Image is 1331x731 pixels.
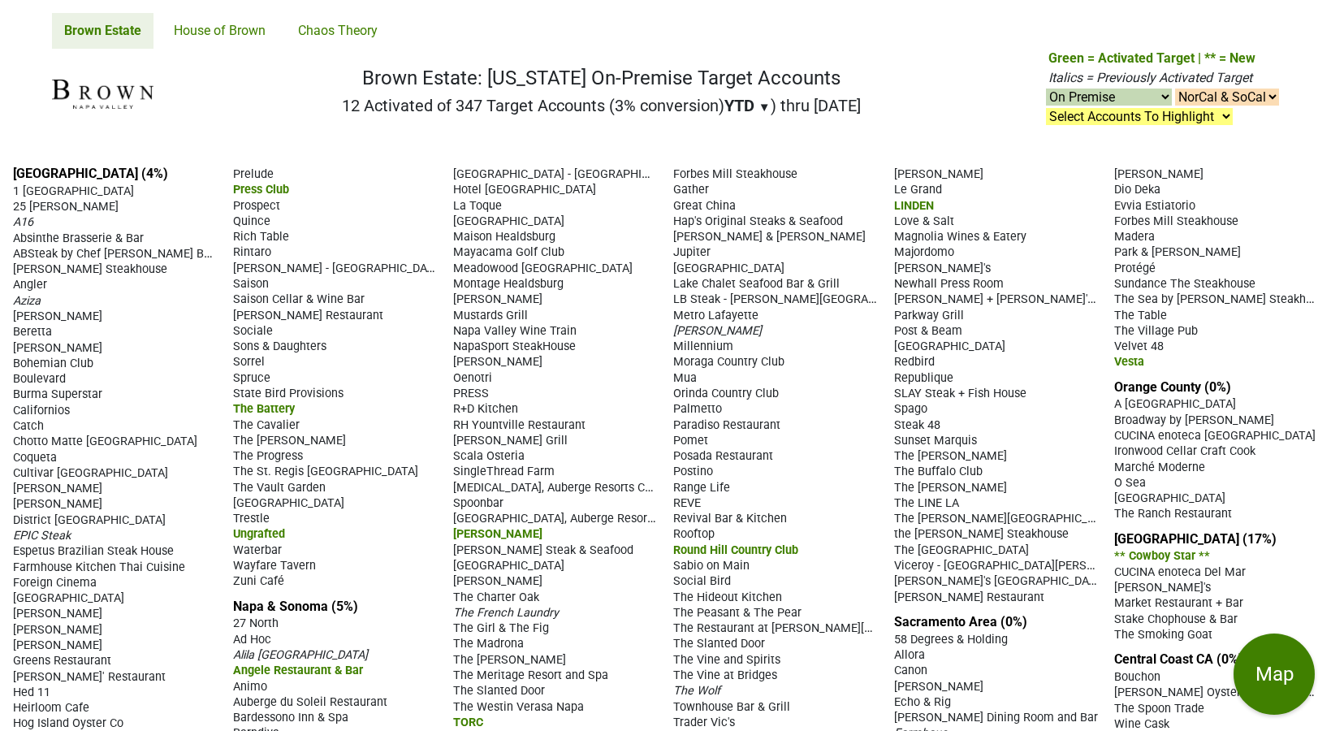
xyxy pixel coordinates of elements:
span: The Progress [233,449,303,463]
span: The Slanted Door [453,684,545,698]
span: Lake Chalet Seafood Bar & Grill [673,277,840,291]
span: [PERSON_NAME] [13,638,102,652]
span: Meadowood [GEOGRAPHIC_DATA] [453,262,633,275]
span: Bardessono Inn & Spa [233,711,348,725]
a: Sacramento Area (0%) [894,614,1027,629]
span: The Table [1114,309,1167,322]
span: Press Club [233,183,289,197]
span: Hotel [GEOGRAPHIC_DATA] [453,183,596,197]
span: Broadway by [PERSON_NAME] [1114,413,1274,427]
span: RH Yountville Restaurant [453,418,586,432]
span: Park & [PERSON_NAME] [1114,245,1241,259]
span: Love & Salt [894,214,954,228]
span: Posada Restaurant [673,449,773,463]
span: Moraga Country Club [673,355,784,369]
span: ABSteak by Chef [PERSON_NAME] Back [13,245,223,261]
span: [PERSON_NAME] [894,167,983,181]
a: [GEOGRAPHIC_DATA] (17%) [1114,531,1277,547]
span: Palmetto [673,402,722,416]
span: District [GEOGRAPHIC_DATA] [13,513,166,527]
span: [PERSON_NAME] [673,324,762,338]
span: Sunset Marquis [894,434,977,448]
span: [PERSON_NAME] [453,527,542,541]
span: Foreign Cinema [13,576,97,590]
span: Newhall Press Room [894,277,1004,291]
span: Range Life [673,481,730,495]
span: Farmhouse Kitchen Thai Cuisine [13,560,185,574]
span: Spruce [233,371,270,385]
span: A [GEOGRAPHIC_DATA] [1114,397,1236,411]
img: Brown Estate [52,80,153,109]
span: The Village Pub [1114,324,1198,338]
span: Oenotri [453,371,492,385]
span: Boulevard [13,372,66,386]
span: Le Grand [894,183,942,197]
span: Round Hill Country Club [673,543,798,557]
span: [PERSON_NAME] Dining Room and Bar [894,711,1098,725]
span: The Charter Oak [453,590,539,604]
span: [MEDICAL_DATA], Auberge Resorts Collection [453,479,691,495]
span: Pomet [673,434,708,448]
span: Montage Healdsburg [453,277,564,291]
a: House of Brown [162,13,278,49]
span: The Girl & The Fig [453,621,549,635]
span: The Vine and Spirits [673,653,780,667]
span: Scala Osteria [453,449,525,463]
span: [PERSON_NAME] [13,623,102,637]
a: Orange County (0%) [1114,379,1231,395]
span: Cultivar [GEOGRAPHIC_DATA] [13,466,168,480]
span: [PERSON_NAME] [1114,167,1204,181]
span: The Sea by [PERSON_NAME] Steakhouse [1114,291,1331,306]
span: The St. Regis [GEOGRAPHIC_DATA] [233,465,418,478]
a: Central Coast CA (0%) [1114,651,1243,667]
span: REVE [673,496,701,510]
span: [GEOGRAPHIC_DATA], Auberge Resorts Collection [453,510,714,526]
span: Espetus Brazilian Steak House [13,544,174,558]
span: Napa Valley Wine Train [453,324,577,338]
span: The Cavalier [233,418,300,432]
span: Madera [1114,230,1155,244]
span: [PERSON_NAME] Restaurant [894,590,1044,604]
span: TORC [453,716,483,729]
span: Saison Cellar & Wine Bar [233,292,365,306]
span: [PERSON_NAME]'s [GEOGRAPHIC_DATA][PERSON_NAME] [894,573,1195,588]
span: [PERSON_NAME]'s [894,262,991,275]
span: Saison [233,277,269,291]
span: Coqueta [13,451,57,465]
span: Spago [894,402,927,416]
span: Californios [13,404,70,417]
a: Brown Estate [52,13,153,49]
span: Parkway Grill [894,309,964,322]
span: Market Restaurant + Bar [1114,596,1243,610]
h1: Brown Estate: [US_STATE] On-Premise Target Accounts [342,67,861,90]
span: Mayacama Golf Club [453,245,564,259]
span: The Ranch Restaurant [1114,507,1232,521]
span: SingleThread Farm [453,465,555,478]
span: [GEOGRAPHIC_DATA] [1114,491,1225,505]
span: [GEOGRAPHIC_DATA] [453,214,564,228]
span: Stake Chophouse & Bar [1114,612,1238,626]
span: Mustards Grill [453,309,528,322]
span: YTD [724,96,754,115]
span: The Meritage Resort and Spa [453,668,608,682]
span: [PERSON_NAME] [13,309,102,323]
span: 27 North [233,616,279,630]
span: Beretta [13,325,52,339]
span: EPIC Steak [13,529,71,543]
span: The Restaurant at [PERSON_NAME][GEOGRAPHIC_DATA] [673,620,972,635]
span: [PERSON_NAME] Steakhouse [13,262,167,276]
span: The Wolf [673,684,720,698]
span: Hog Island Oyster Co [13,716,123,730]
span: Townhouse Bar & Grill [673,700,790,714]
span: Magnolia Wines & Eatery [894,230,1026,244]
span: The Smoking Goat [1114,628,1212,642]
span: 1 [GEOGRAPHIC_DATA] [13,184,134,198]
span: Echo & Rig [894,695,951,709]
span: [PERSON_NAME] [894,680,983,694]
span: Velvet 48 [1114,340,1164,353]
span: PRESS [453,387,489,400]
span: Sorrel [233,355,265,369]
span: Protégé [1114,262,1156,275]
span: [PERSON_NAME] [13,482,102,495]
span: [PERSON_NAME] [453,292,542,306]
